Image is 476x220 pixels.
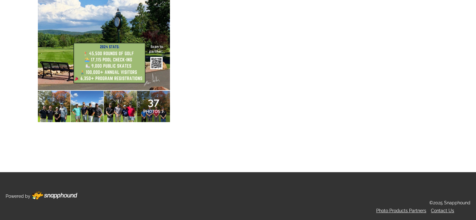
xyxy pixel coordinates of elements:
[429,199,470,207] p: ©2025 Snapphound
[32,192,77,200] img: Footer
[143,100,164,104] span: 37
[6,192,30,200] p: Powered by
[431,208,454,213] a: Contact Us
[376,208,426,213] a: Photo Products Partners
[143,109,160,114] span: PHOTOS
